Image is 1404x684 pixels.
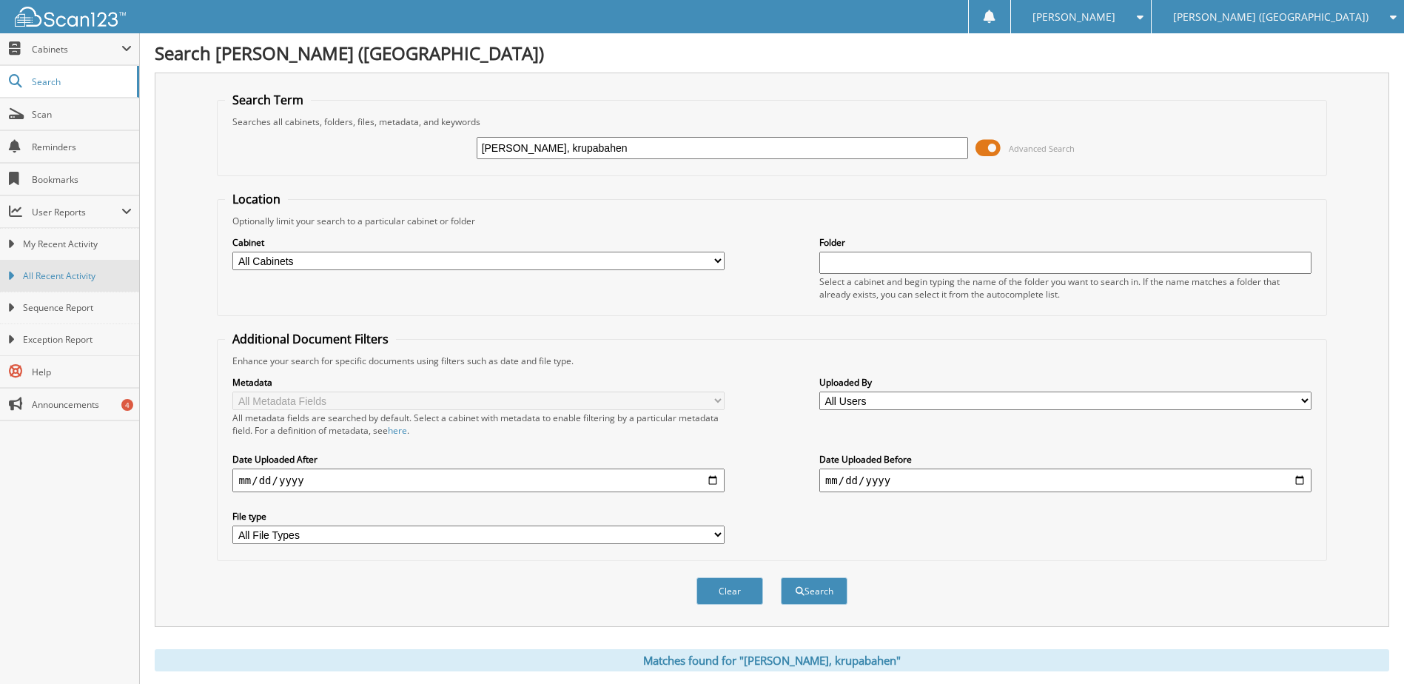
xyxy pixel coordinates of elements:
[32,206,121,218] span: User Reports
[232,412,725,437] div: All metadata fields are searched by default. Select a cabinet with metadata to enable filtering b...
[32,366,132,378] span: Help
[232,376,725,389] label: Metadata
[23,238,132,251] span: My Recent Activity
[232,236,725,249] label: Cabinet
[23,269,132,283] span: All Recent Activity
[819,469,1311,492] input: end
[32,141,132,153] span: Reminders
[225,115,1318,128] div: Searches all cabinets, folders, files, metadata, and keywords
[1009,143,1075,154] span: Advanced Search
[1173,13,1368,21] span: [PERSON_NAME] ([GEOGRAPHIC_DATA])
[15,7,126,27] img: scan123-logo-white.svg
[1330,613,1404,684] iframe: Chat Widget
[232,469,725,492] input: start
[225,191,288,207] legend: Location
[121,399,133,411] div: 4
[32,43,121,56] span: Cabinets
[819,453,1311,466] label: Date Uploaded Before
[32,108,132,121] span: Scan
[388,424,407,437] a: here
[225,92,311,108] legend: Search Term
[225,215,1318,227] div: Optionally limit your search to a particular cabinet or folder
[225,355,1318,367] div: Enhance your search for specific documents using filters such as date and file type.
[819,275,1311,301] div: Select a cabinet and begin typing the name of the folder you want to search in. If the name match...
[819,236,1311,249] label: Folder
[781,577,847,605] button: Search
[1032,13,1115,21] span: [PERSON_NAME]
[32,173,132,186] span: Bookmarks
[32,76,130,88] span: Search
[696,577,763,605] button: Clear
[225,331,396,347] legend: Additional Document Filters
[232,453,725,466] label: Date Uploaded After
[155,41,1389,65] h1: Search [PERSON_NAME] ([GEOGRAPHIC_DATA])
[23,301,132,315] span: Sequence Report
[232,510,725,523] label: File type
[819,376,1311,389] label: Uploaded By
[23,333,132,346] span: Exception Report
[155,649,1389,671] div: Matches found for "[PERSON_NAME], krupabahen"
[32,398,132,411] span: Announcements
